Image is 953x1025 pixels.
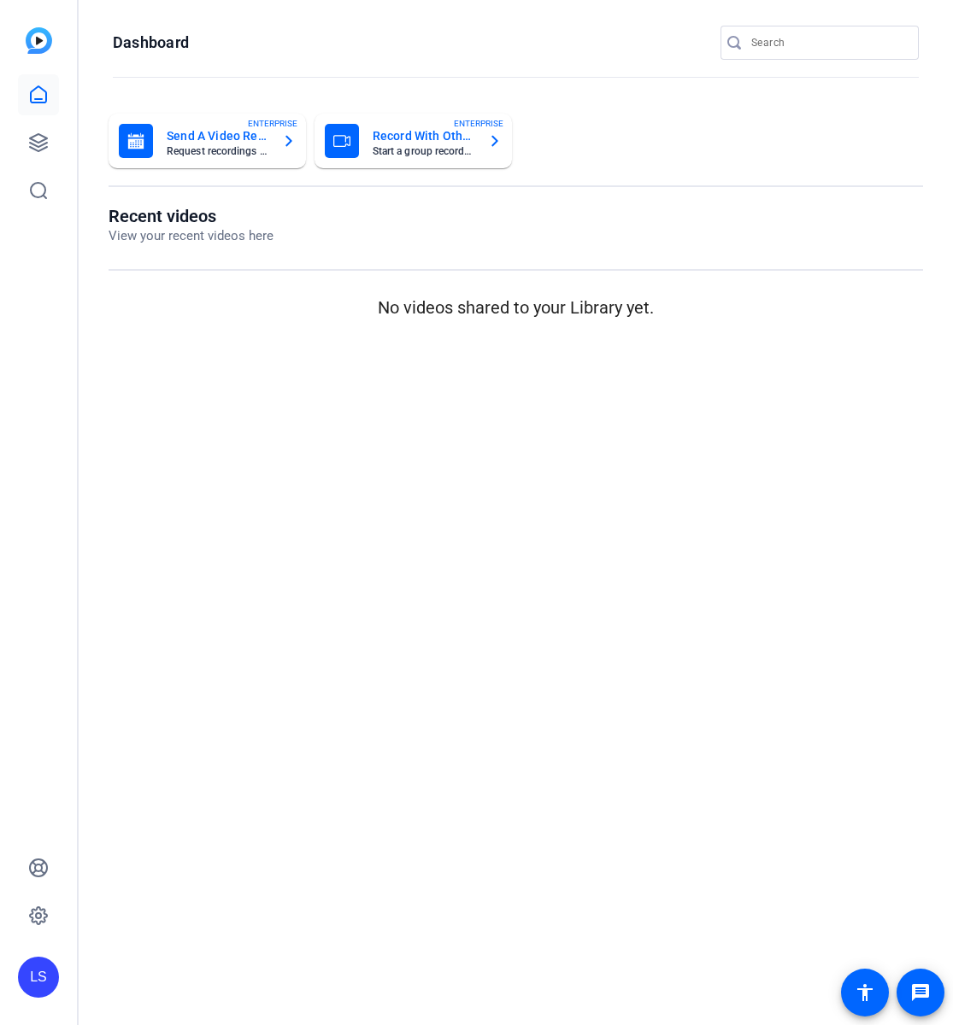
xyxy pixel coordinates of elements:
h1: Dashboard [113,32,189,53]
mat-card-subtitle: Start a group recording session [373,146,474,156]
mat-card-title: Record With Others [373,126,474,146]
img: blue-gradient.svg [26,27,52,54]
span: ENTERPRISE [454,117,503,130]
p: View your recent videos here [109,226,274,246]
h1: Recent videos [109,206,274,226]
mat-card-title: Send A Video Request [167,126,268,146]
button: Send A Video RequestRequest recordings from anyone, anywhereENTERPRISE [109,114,306,168]
p: No videos shared to your Library yet. [109,295,923,320]
div: LS [18,957,59,998]
input: Search [751,32,905,53]
iframe: Drift Widget Chat Controller [625,919,932,1004]
mat-card-subtitle: Request recordings from anyone, anywhere [167,146,268,156]
span: ENTERPRISE [248,117,297,130]
button: Record With OthersStart a group recording sessionENTERPRISE [315,114,512,168]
